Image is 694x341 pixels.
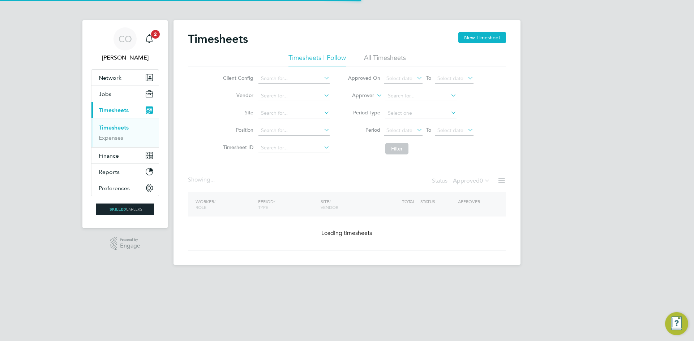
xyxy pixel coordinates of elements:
[386,127,412,134] span: Select date
[385,91,457,101] input: Search for...
[221,75,253,81] label: Client Config
[99,107,129,114] span: Timesheets
[91,70,159,86] button: Network
[99,74,121,81] span: Network
[385,108,457,118] input: Select one
[96,204,154,215] img: skilledcareers-logo-retina.png
[386,75,412,82] span: Select date
[120,243,140,249] span: Engage
[458,32,506,43] button: New Timesheet
[188,176,216,184] div: Showing
[91,148,159,163] button: Finance
[453,177,490,184] label: Approved
[210,176,215,183] span: ...
[288,53,346,66] li: Timesheets I Follow
[91,204,159,215] a: Go to home page
[258,108,330,118] input: Search for...
[424,73,433,83] span: To
[119,34,132,44] span: CO
[258,91,330,101] input: Search for...
[258,143,330,153] input: Search for...
[221,92,253,99] label: Vendor
[348,75,380,81] label: Approved On
[437,75,463,82] span: Select date
[142,27,157,51] a: 2
[99,152,119,159] span: Finance
[91,164,159,180] button: Reports
[99,124,129,131] a: Timesheets
[151,30,160,39] span: 2
[258,74,330,84] input: Search for...
[91,118,159,147] div: Timesheets
[82,20,168,228] nav: Main navigation
[91,180,159,196] button: Preferences
[258,126,330,136] input: Search for...
[99,169,120,175] span: Reports
[364,53,406,66] li: All Timesheets
[221,109,253,116] label: Site
[424,125,433,135] span: To
[91,86,159,102] button: Jobs
[437,127,463,134] span: Select date
[221,127,253,133] label: Position
[480,177,483,184] span: 0
[110,237,141,250] a: Powered byEngage
[188,32,248,46] h2: Timesheets
[432,176,492,186] div: Status
[99,134,123,141] a: Expenses
[665,312,688,335] button: Engage Resource Center
[99,91,111,97] span: Jobs
[99,185,130,192] span: Preferences
[348,127,380,133] label: Period
[91,102,159,118] button: Timesheets
[91,53,159,62] span: Craig O'Donovan
[342,92,374,99] label: Approver
[221,144,253,150] label: Timesheet ID
[348,109,380,116] label: Period Type
[120,237,140,243] span: Powered by
[91,27,159,62] a: CO[PERSON_NAME]
[385,143,408,154] button: Filter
